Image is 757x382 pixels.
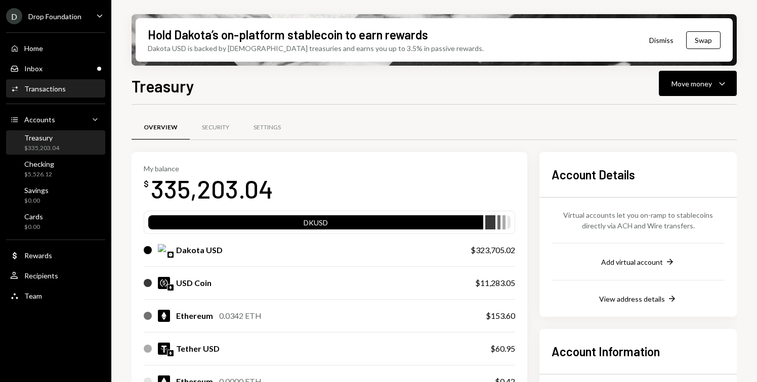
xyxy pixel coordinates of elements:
h1: Treasury [132,76,194,96]
div: Treasury [24,133,59,142]
button: Add virtual account [601,257,675,268]
div: DKUSD [148,217,483,231]
div: $335,203.04 [24,144,59,153]
div: Checking [24,160,54,168]
a: Security [190,115,241,140]
div: Add virtual account [601,258,663,266]
div: Savings [24,186,49,195]
div: $ [144,179,149,189]
button: Dismiss [637,28,686,52]
div: $60.95 [490,343,515,355]
img: DKUSD [158,244,170,256]
img: ethereum-mainnet [167,350,174,356]
div: Cards [24,212,43,221]
div: Hold Dakota’s on-platform stablecoin to earn rewards [148,26,428,43]
div: Rewards [24,251,52,260]
a: Cards$0.00 [6,209,105,233]
img: ethereum-mainnet [167,284,174,291]
a: Settings [241,115,293,140]
div: Transactions [24,84,66,93]
div: $0.00 [24,197,49,205]
div: 0.0342 ETH [219,310,262,322]
button: Swap [686,31,721,49]
a: Accounts [6,110,105,128]
div: Move money [671,78,712,89]
img: USDT [158,343,170,355]
div: My balance [144,164,273,173]
div: Team [24,292,42,300]
div: Drop Foundation [28,12,81,21]
a: Home [6,39,105,57]
a: Overview [132,115,190,140]
a: Savings$0.00 [6,183,105,207]
h2: Account Information [552,343,725,360]
button: Move money [659,71,737,96]
a: Transactions [6,79,105,98]
a: Treasury$335,203.04 [6,130,105,155]
div: USD Coin [176,277,212,289]
a: Inbox [6,59,105,77]
div: Overview [144,123,178,132]
a: Recipients [6,266,105,284]
div: Tether USD [176,343,220,355]
div: Dakota USD [176,244,223,256]
div: $0.00 [24,223,43,231]
a: Checking$5,526.12 [6,157,105,181]
div: $153.60 [486,310,515,322]
button: View address details [599,294,677,305]
div: Recipients [24,271,58,280]
h2: Account Details [552,166,725,183]
div: View address details [599,295,665,303]
div: Inbox [24,64,43,73]
img: ETH [158,310,170,322]
div: Settings [254,123,281,132]
div: $11,283.05 [475,277,515,289]
img: base-mainnet [167,252,174,258]
div: Ethereum [176,310,213,322]
div: D [6,8,22,24]
div: Dakota USD is backed by [DEMOGRAPHIC_DATA] treasuries and earns you up to 3.5% in passive rewards. [148,43,484,54]
img: USDC [158,277,170,289]
div: $5,526.12 [24,170,54,179]
div: Security [202,123,229,132]
a: Rewards [6,246,105,264]
a: Team [6,287,105,305]
div: $323,705.02 [471,244,515,256]
div: 335,203.04 [151,173,273,205]
div: Accounts [24,115,55,124]
div: Home [24,44,43,53]
div: Virtual accounts let you on-ramp to stablecoins directly via ACH and Wire transfers. [552,210,725,231]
